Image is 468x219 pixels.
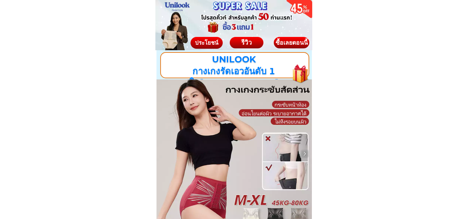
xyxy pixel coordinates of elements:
[212,54,256,65] span: UNILOOK
[195,39,218,46] span: ประโยชน์
[274,40,309,46] div: ซื้อเลยตอนนี้
[189,66,278,88] span: กางเกงรัดเอวอันดับ 1 ใน[PERSON_NAME]
[301,150,309,157] img: navigation
[230,38,263,47] div: รีวิว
